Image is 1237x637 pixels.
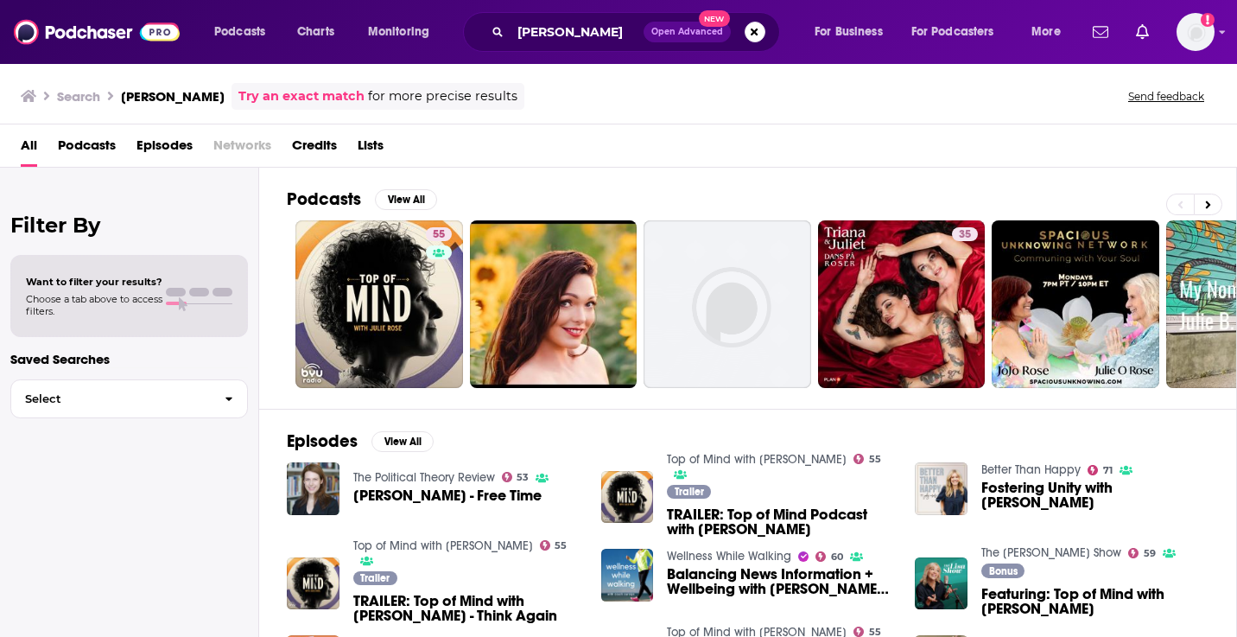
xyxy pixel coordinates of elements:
button: Open AdvancedNew [644,22,731,42]
span: 60 [831,553,843,561]
span: Choose a tab above to access filters. [26,293,162,317]
span: Want to filter your results? [26,276,162,288]
span: Featuring: Top of Mind with [PERSON_NAME] [981,587,1208,616]
span: TRAILER: Top of Mind with [PERSON_NAME] - Think Again [353,594,580,623]
span: Trailer [675,487,704,497]
a: Lists [358,131,384,167]
span: More [1031,20,1061,44]
span: for more precise results [368,86,517,106]
span: Networks [213,131,271,167]
span: Open Advanced [651,28,723,36]
span: 55 [555,542,567,550]
button: Send feedback [1123,89,1209,104]
a: 55 [853,627,881,637]
img: Fostering Unity with Julie Rose [915,462,967,515]
button: View All [371,431,434,452]
span: 35 [959,226,971,244]
a: Podcasts [58,131,116,167]
a: 35 [818,220,986,388]
a: 71 [1088,465,1113,475]
span: 59 [1144,550,1156,557]
h2: Episodes [287,430,358,452]
a: PodcastsView All [287,188,437,210]
span: Monitoring [368,20,429,44]
a: Top of Mind with Julie Rose [667,452,847,467]
span: Logged in as hunterghawkins [1177,13,1215,51]
a: Top of Mind with Julie Rose [353,538,533,553]
span: Select [11,393,211,404]
span: 71 [1103,467,1113,475]
span: Trailer [360,573,390,583]
button: Show profile menu [1177,13,1215,51]
span: Podcasts [214,20,265,44]
img: Featuring: Top of Mind with Julie Rose [915,557,967,610]
a: Credits [292,131,337,167]
span: 55 [433,226,445,244]
span: Fostering Unity with [PERSON_NAME] [981,481,1208,510]
a: All [21,131,37,167]
a: Charts [286,18,345,46]
a: 53 [502,472,530,482]
a: 59 [1128,548,1156,558]
button: open menu [202,18,288,46]
a: The Lisa Show [981,545,1121,560]
img: Julie Rose - Free Time [287,462,339,515]
input: Search podcasts, credits, & more... [511,18,644,46]
img: TRAILER: Top of Mind with Julie Rose - Think Again [287,557,339,610]
img: Podchaser - Follow, Share and Rate Podcasts [14,16,180,48]
a: TRAILER: Top of Mind Podcast with Julie Rose [667,507,894,537]
a: 55 [295,220,463,388]
a: Better Than Happy [981,462,1081,477]
h3: [PERSON_NAME] [121,88,225,105]
h2: Filter By [10,213,248,238]
svg: Add a profile image [1201,13,1215,27]
a: Fostering Unity with Julie Rose [981,481,1208,510]
span: For Podcasters [911,20,994,44]
span: Bonus [989,566,1018,576]
span: 55 [869,628,881,636]
a: TRAILER: Top of Mind with Julie Rose - Think Again [353,594,580,623]
button: open menu [1019,18,1082,46]
span: Balancing News Information + Wellbeing with [PERSON_NAME], host of Top of Mind With [PERSON_NAME]... [667,567,894,596]
span: For Business [815,20,883,44]
a: Balancing News Information + Wellbeing with Julie Rose, host of Top of Mind With Julie Rose Podcast [667,567,894,596]
img: Balancing News Information + Wellbeing with Julie Rose, host of Top of Mind With Julie Rose Podcast [601,549,654,602]
a: 35 [952,227,978,241]
span: Charts [297,20,334,44]
img: TRAILER: Top of Mind Podcast with Julie Rose [601,471,654,524]
h3: Search [57,88,100,105]
button: open menu [356,18,452,46]
a: The Political Theory Review [353,470,495,485]
a: 55 [426,227,452,241]
a: Julie Rose - Free Time [353,488,542,503]
span: 55 [869,455,881,463]
button: open menu [802,18,904,46]
a: 60 [815,551,843,562]
span: [PERSON_NAME] - Free Time [353,488,542,503]
button: View All [375,189,437,210]
a: Wellness While Walking [667,549,791,564]
span: TRAILER: Top of Mind Podcast with [PERSON_NAME] [667,507,894,537]
a: 55 [853,454,881,464]
a: Show notifications dropdown [1086,17,1115,47]
img: User Profile [1177,13,1215,51]
p: Saved Searches [10,351,248,367]
a: Episodes [136,131,193,167]
a: EpisodesView All [287,430,434,452]
a: 55 [540,540,568,551]
span: New [699,10,730,27]
a: Featuring: Top of Mind with Julie Rose [981,587,1208,616]
button: Select [10,379,248,418]
span: 53 [517,474,529,481]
